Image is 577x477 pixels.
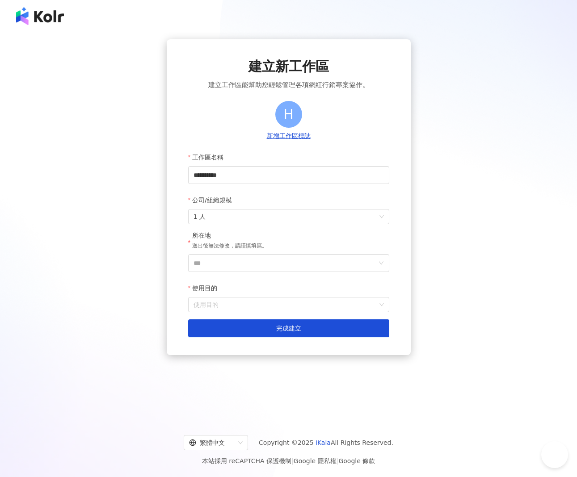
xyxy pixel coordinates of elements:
span: H [283,104,294,125]
label: 使用目的 [188,279,224,297]
span: 建立工作區能幫助您輕鬆管理各項網紅行銷專案協作。 [208,79,369,90]
a: Google 條款 [338,457,375,464]
button: 完成建立 [188,319,389,337]
span: 建立新工作區 [248,57,329,76]
span: | [337,457,339,464]
label: 公司/組織規模 [188,191,239,209]
p: 送出後無法修改，請謹慎填寫。 [192,242,267,251]
label: 工作區名稱 [188,148,230,166]
div: 所在地 [192,231,267,240]
a: Google 隱私權 [294,457,337,464]
img: logo [16,7,64,25]
a: iKala [316,439,331,446]
button: 新增工作區標誌 [264,131,313,141]
span: 1 人 [194,209,384,224]
span: down [379,260,384,266]
span: | [291,457,294,464]
input: 工作區名稱 [188,166,389,184]
iframe: Help Scout Beacon - Open [541,441,568,468]
span: 完成建立 [276,325,301,332]
span: Copyright © 2025 All Rights Reserved. [259,437,393,448]
span: 本站採用 reCAPTCHA 保護機制 [202,456,375,466]
div: 繁體中文 [189,435,235,450]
